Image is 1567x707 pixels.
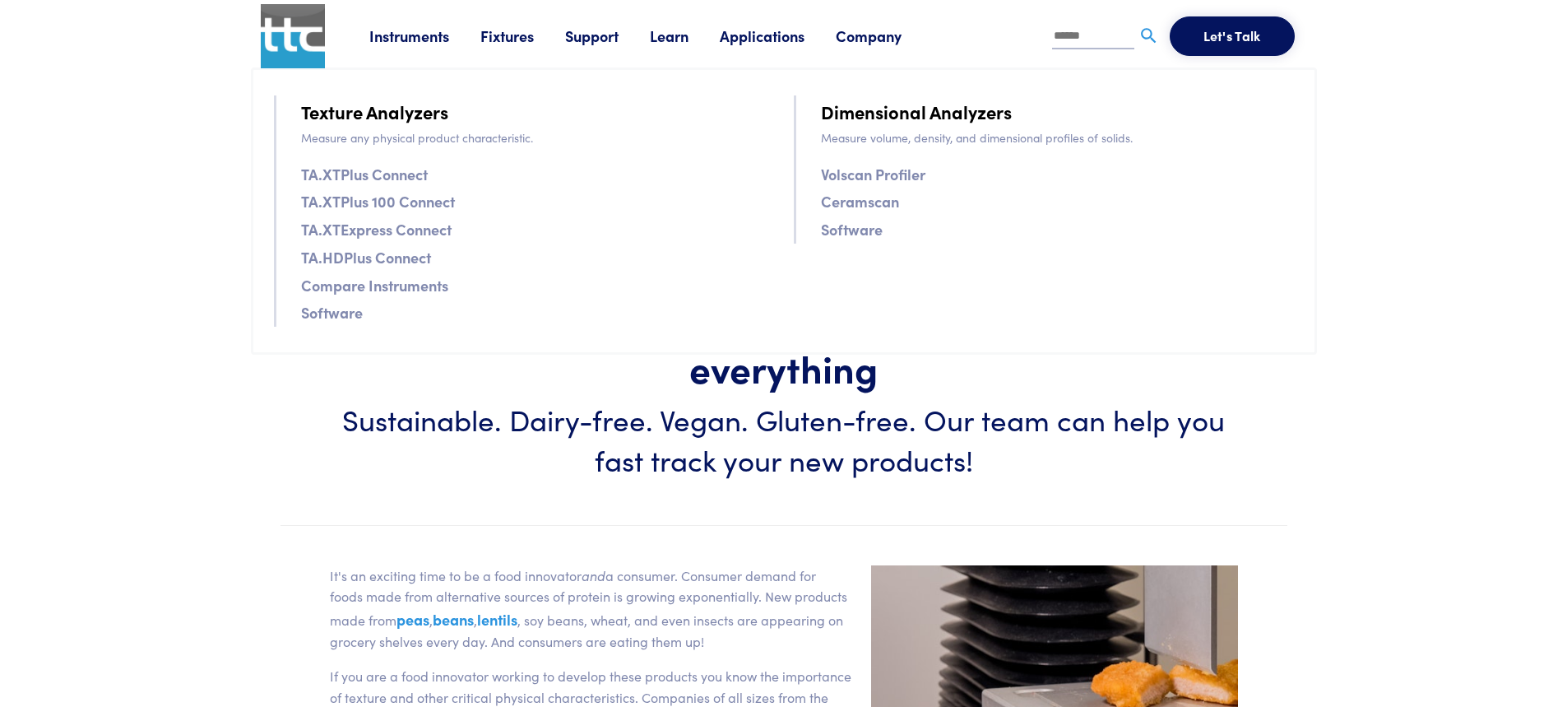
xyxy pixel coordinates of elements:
[821,128,1294,147] p: Measure volume, density, and dimensional profiles of solids.
[330,398,1238,479] h3: Sustainable. Dairy-free. Vegan. Gluten-free. Our team can help you fast track your new products!
[330,565,851,653] p: It's an exciting time to be a food innovator a consumer. Consumer demand for foods made from alte...
[650,26,720,46] a: Learn
[821,217,883,241] a: Software
[821,189,899,213] a: Ceramscan
[821,97,1012,126] a: Dimensional Analyzers
[261,4,325,68] img: ttc_logo_1x1_v1.0.png
[301,128,774,147] p: Measure any physical product characteristic.
[565,26,650,46] a: Support
[433,609,474,630] a: beans
[301,273,448,297] a: Compare Instruments
[720,26,836,46] a: Applications
[836,26,933,46] a: Company
[582,566,605,584] em: and
[301,189,455,213] a: TA.XTPlus 100 Connect
[301,245,431,269] a: TA.HDPlus Connect
[301,217,452,241] a: TA.XTExpress Connect
[301,162,428,186] a: TA.XTPlus Connect
[396,609,429,630] a: peas
[1170,16,1295,56] button: Let's Talk
[301,300,363,324] a: Software
[821,162,925,186] a: Volscan Profiler
[330,297,1238,392] h1: New foods are changing how we think about everything
[301,97,448,126] a: Texture Analyzers
[369,26,480,46] a: Instruments
[477,609,517,630] a: lentils
[480,26,565,46] a: Fixtures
